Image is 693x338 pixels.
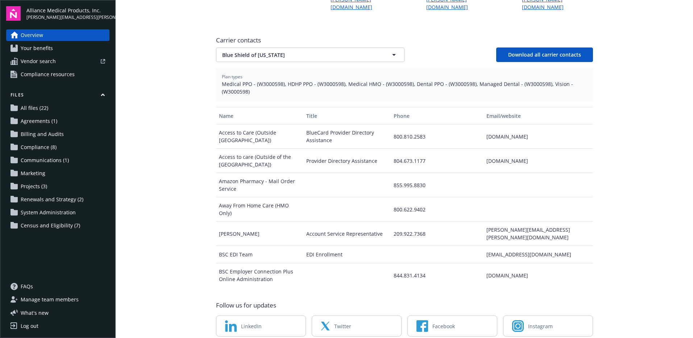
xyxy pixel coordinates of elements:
[6,128,109,140] a: Billing and Audits
[6,55,109,67] a: Vendor search
[432,322,455,330] span: Facebook
[391,263,484,288] div: 844.831.4134
[528,322,553,330] span: Instagram
[503,316,593,337] a: Instagram
[21,168,45,179] span: Marketing
[303,107,391,124] button: Title
[484,149,593,173] div: [DOMAIN_NAME]
[21,194,83,205] span: Renewals and Strategy (2)
[6,42,109,54] a: Your benefits
[484,222,593,246] div: [PERSON_NAME][EMAIL_ADDRESS][PERSON_NAME][DOMAIN_NAME]
[216,149,303,173] div: Access to care (Outside of the [GEOGRAPHIC_DATA])
[6,220,109,231] a: Census and Eligibility (7)
[216,222,303,246] div: [PERSON_NAME]
[303,124,391,149] div: BlueCard Provider Directory Assistance
[394,112,481,120] div: Phone
[303,222,391,246] div: Account Service Representative
[222,51,373,59] span: Blue Shield of [US_STATE]
[306,112,388,120] div: Title
[21,294,79,305] span: Manage team members
[6,115,109,127] a: Agreements (1)
[216,48,404,62] button: Blue Shield of [US_STATE]
[21,115,57,127] span: Agreements (1)
[216,124,303,149] div: Access to Care (Outside [GEOGRAPHIC_DATA])
[6,6,21,21] img: navigator-logo.svg
[6,69,109,80] a: Compliance resources
[26,14,109,21] span: [PERSON_NAME][EMAIL_ADDRESS][PERSON_NAME][DOMAIN_NAME]
[21,181,47,192] span: Projects (3)
[21,207,76,218] span: System Administration
[21,154,69,166] span: Communications (1)
[391,107,484,124] button: Phone
[6,281,109,292] a: FAQs
[6,309,60,317] button: What's new
[21,42,53,54] span: Your benefits
[6,29,109,41] a: Overview
[21,69,75,80] span: Compliance resources
[486,112,590,120] div: Email/website
[484,263,593,288] div: [DOMAIN_NAME]
[508,51,581,58] span: Download all carrier contacts
[21,55,56,67] span: Vendor search
[391,222,484,246] div: 209.922.7368
[216,246,303,263] div: BSC EDI Team
[334,322,351,330] span: Twitter
[216,316,306,337] a: LinkedIn
[6,141,109,153] a: Compliance (8)
[6,92,109,101] button: Files
[391,124,484,149] div: 800.810.2583
[484,246,593,263] div: [EMAIL_ADDRESS][DOMAIN_NAME]
[216,36,593,45] span: Carrier contacts
[21,320,38,332] div: Log out
[391,173,484,197] div: 855.995.8830
[6,207,109,218] a: System Administration
[6,102,109,114] a: All files (22)
[484,124,593,149] div: [DOMAIN_NAME]
[21,220,80,231] span: Census and Eligibility (7)
[222,74,587,80] span: Plan types
[6,294,109,305] a: Manage team members
[216,173,303,197] div: Amazon Pharmacy - Mail Order Service
[407,316,497,337] a: Facebook
[303,246,391,263] div: EDI Enrollment
[21,281,33,292] span: FAQs
[222,80,587,95] span: Medical PPO - (W3000598), HDHP PPO - (W3000598), Medical HMO - (W3000598), Dental PPO - (W3000598...
[312,316,402,337] a: Twitter
[26,6,109,21] button: Alliance Medical Products, Inc.[PERSON_NAME][EMAIL_ADDRESS][PERSON_NAME][DOMAIN_NAME]
[391,197,484,222] div: 800.622.9402
[216,197,303,222] div: Away From Home Care (HMO Only)
[216,107,303,124] button: Name
[21,29,43,41] span: Overview
[216,263,303,288] div: BSC Employer Connection Plus Online Administration
[391,149,484,173] div: 804.673.1177
[6,181,109,192] a: Projects (3)
[26,7,109,14] span: Alliance Medical Products, Inc.
[303,149,391,173] div: Provider Directory Assistance
[6,194,109,205] a: Renewals and Strategy (2)
[484,107,593,124] button: Email/website
[21,309,49,317] span: What ' s new
[6,168,109,179] a: Marketing
[21,102,48,114] span: All files (22)
[241,322,262,330] span: LinkedIn
[21,141,57,153] span: Compliance (8)
[6,154,109,166] a: Communications (1)
[219,112,300,120] div: Name
[216,301,276,310] span: Follow us for updates
[496,48,593,62] button: Download all carrier contacts
[21,128,64,140] span: Billing and Audits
